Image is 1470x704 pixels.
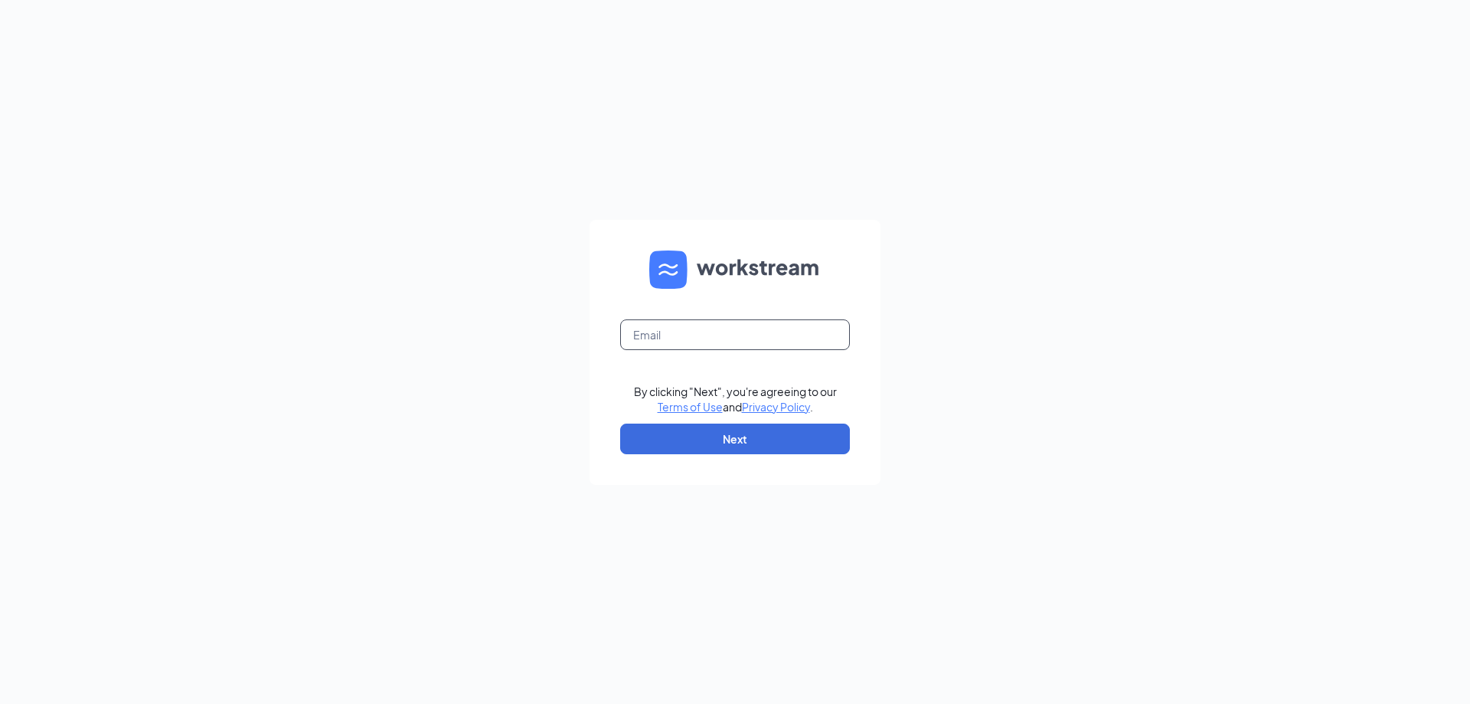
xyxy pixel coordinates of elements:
div: By clicking "Next", you're agreeing to our and . [634,384,837,414]
img: WS logo and Workstream text [649,250,821,289]
a: Privacy Policy [742,400,810,414]
button: Next [620,424,850,454]
a: Terms of Use [658,400,723,414]
input: Email [620,319,850,350]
